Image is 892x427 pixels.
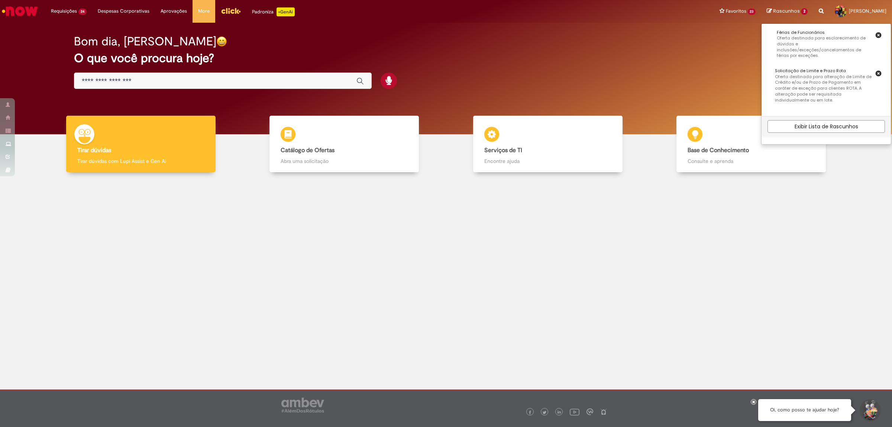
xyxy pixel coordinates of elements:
[767,30,872,63] a: Férias de Funcionários
[484,147,522,154] b: Serviços de TI
[767,120,885,133] a: Exibir Lista de Rascunhos
[78,9,87,15] span: 24
[77,147,111,154] b: Tirar dúvidas
[767,68,872,107] a: Solicitação de Limite e Prazo Rota
[74,35,216,48] h2: Bom dia, [PERSON_NAME]
[688,157,815,165] p: Consulte e aprenda
[77,157,204,165] p: Tirar dúvidas com Lupi Assist e Gen Ai
[51,7,77,15] span: Requisições
[775,68,872,74] div: Solicitação de Limite e Prazo Rota
[801,8,808,15] span: 2
[586,408,593,415] img: logo_footer_workplace.png
[859,399,881,421] button: Iniciar Conversa de Suporte
[281,157,408,165] p: Abra uma solicitação
[221,5,241,16] img: click_logo_yellow_360x200.png
[557,410,561,415] img: logo_footer_linkedin.png
[243,116,446,173] a: Catálogo de Ofertas Abra uma solicitação
[216,36,227,47] img: happy-face.png
[775,74,872,103] p: Oferta destinada para alteração de Limite de Crédito e/ou de Prazo de Pagamento em caráter de exc...
[570,407,579,417] img: logo_footer_youtube.png
[777,35,872,59] p: Oferta destinada para esclarecimento de dúvidas e inclusões/exceções/cancelamentos de férias por ...
[767,8,808,15] a: Rascunhos
[748,9,756,15] span: 23
[528,411,532,414] img: logo_footer_facebook.png
[849,8,886,14] span: [PERSON_NAME]
[74,52,818,65] h2: O que você procura hoje?
[277,7,295,16] p: +GenAi
[1,4,39,19] img: ServiceNow
[773,7,800,15] span: Rascunhos
[281,398,324,412] img: logo_footer_ambev_rotulo_gray.png
[543,411,546,414] img: logo_footer_twitter.png
[726,7,746,15] span: Favoritos
[777,30,872,36] div: Férias de Funcionários
[281,147,334,154] b: Catálogo de Ofertas
[198,7,210,15] span: More
[98,7,149,15] span: Despesas Corporativas
[161,7,187,15] span: Aprovações
[446,116,650,173] a: Serviços de TI Encontre ajuda
[600,408,607,415] img: logo_footer_naosei.png
[252,7,295,16] div: Padroniza
[650,116,853,173] a: Base de Conhecimento Consulte e aprenda
[758,399,851,421] div: Oi, como posso te ajudar hoje?
[484,157,611,165] p: Encontre ajuda
[688,147,749,154] b: Base de Conhecimento
[39,116,243,173] a: Tirar dúvidas Tirar dúvidas com Lupi Assist e Gen Ai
